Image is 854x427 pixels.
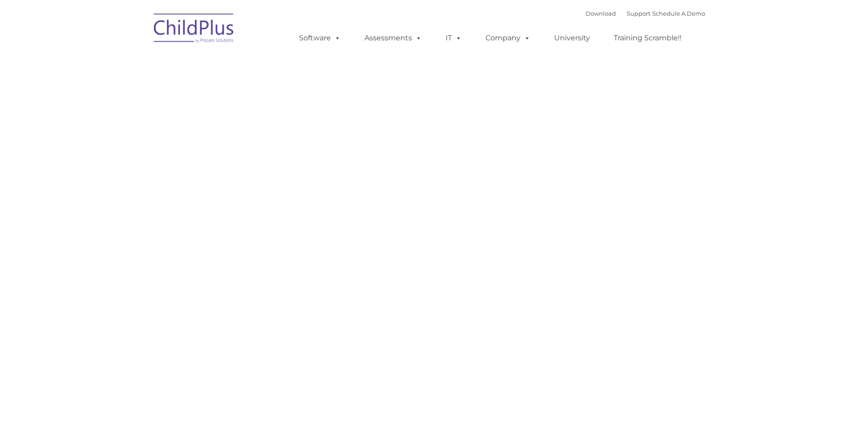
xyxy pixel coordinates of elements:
[437,29,471,47] a: IT
[585,10,705,17] font: |
[149,7,239,52] img: ChildPlus by Procare Solutions
[545,29,599,47] a: University
[477,29,539,47] a: Company
[652,10,705,17] a: Schedule A Demo
[627,10,650,17] a: Support
[605,29,690,47] a: Training Scramble!!
[355,29,431,47] a: Assessments
[585,10,616,17] a: Download
[290,29,350,47] a: Software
